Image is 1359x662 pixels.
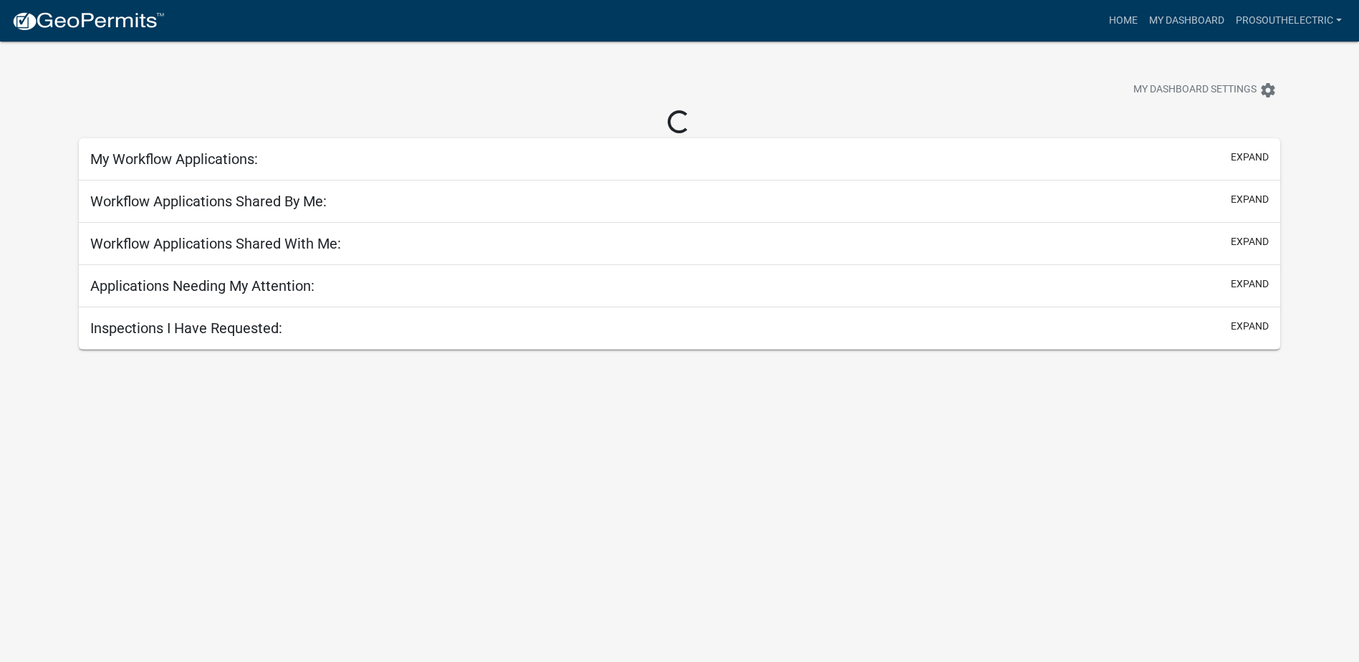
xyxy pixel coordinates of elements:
button: expand [1231,234,1269,249]
h5: Applications Needing My Attention: [90,277,314,294]
i: settings [1259,82,1277,99]
span: My Dashboard Settings [1133,82,1257,99]
h5: Inspections I Have Requested: [90,320,282,337]
h5: My Workflow Applications: [90,150,258,168]
button: expand [1231,319,1269,334]
h5: Workflow Applications Shared By Me: [90,193,327,210]
h5: Workflow Applications Shared With Me: [90,235,341,252]
a: Home [1103,7,1143,34]
button: expand [1231,192,1269,207]
button: My Dashboard Settingssettings [1122,76,1288,104]
a: Prosouthelectric [1230,7,1348,34]
button: expand [1231,150,1269,165]
button: expand [1231,277,1269,292]
a: My Dashboard [1143,7,1230,34]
